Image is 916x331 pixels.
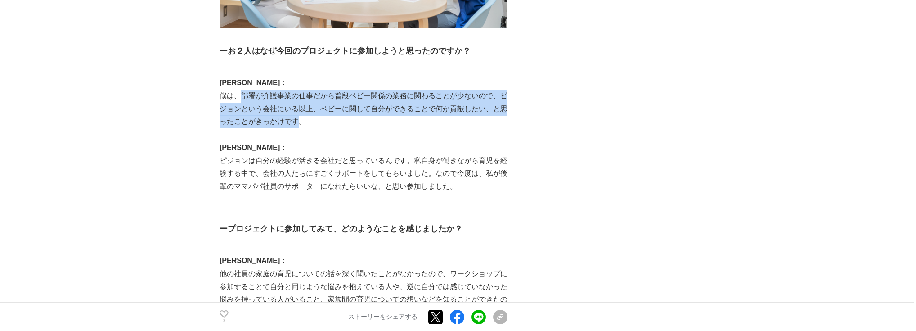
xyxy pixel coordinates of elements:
strong: [PERSON_NAME]： [220,257,287,264]
p: 僕は、部署が介護事業の仕事だから普段ベビー関係の業務に関わることが少ないので、ピジョンという会社にいる以上、ベビーに関して自分ができることで何か貢献したい、と思ったことがきっかけです。 [220,90,507,128]
strong: [PERSON_NAME]： [220,79,287,86]
p: 2 [220,319,229,323]
strong: [PERSON_NAME]： [220,144,287,151]
p: ピジョンは自分の経験が活きる会社だと思っているんです。私自身が働きながら育児を経験する中で、会社の人たちにすごくサポートをしてもらいました。なので今度は、私が後輩のママパパ社員のサポーターになれ... [220,154,507,193]
p: 他の社員の家庭の育児についての話を深く聞いたことがなかったので、ワークショップに参加することで自分と同じような悩みを抱えている人や、逆に自分では感じていなかった悩みを持っている人がいること、家族... [220,268,507,319]
h3: ーお２人はなぜ今回のプロジェクトに参加しようと思ったのですか？ [220,45,507,58]
p: ストーリーをシェアする [348,313,418,321]
h3: ープロジェクトに参加してみて、どのようなことを感じましたか？ [220,222,507,236]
